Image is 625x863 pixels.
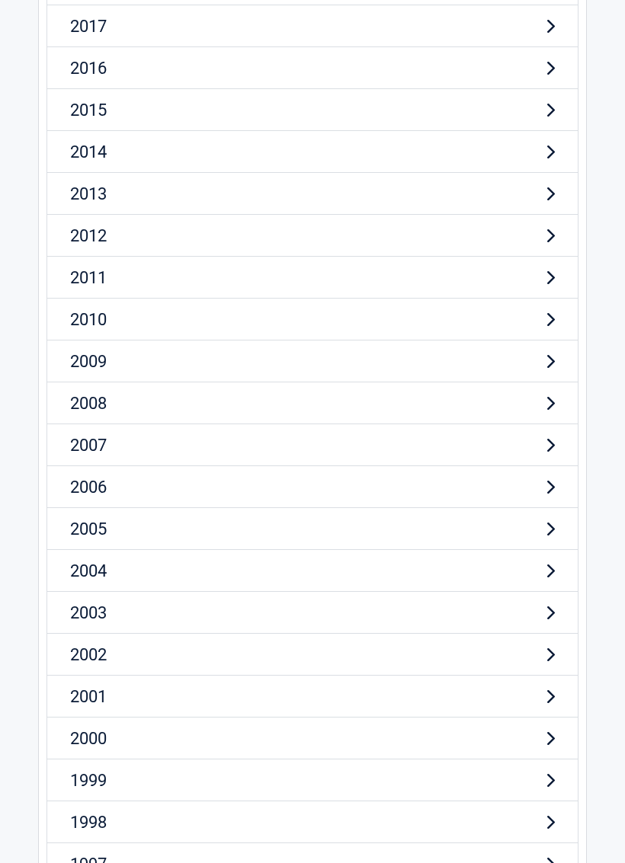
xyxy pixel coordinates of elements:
[46,340,579,382] a: 2009
[46,5,579,47] a: 2017
[46,718,579,759] a: 2000
[46,550,579,592] a: 2004
[46,466,579,508] a: 2006
[46,89,579,131] a: 2015
[46,634,579,676] a: 2002
[46,508,579,550] a: 2005
[46,257,579,299] a: 2011
[46,676,579,718] a: 2001
[46,382,579,424] a: 2008
[46,47,579,89] a: 2016
[46,299,579,340] a: 2010
[46,592,579,634] a: 2003
[46,173,579,215] a: 2013
[46,801,579,843] a: 1998
[46,131,579,173] a: 2014
[46,759,579,801] a: 1999
[46,215,579,257] a: 2012
[46,424,579,466] a: 2007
